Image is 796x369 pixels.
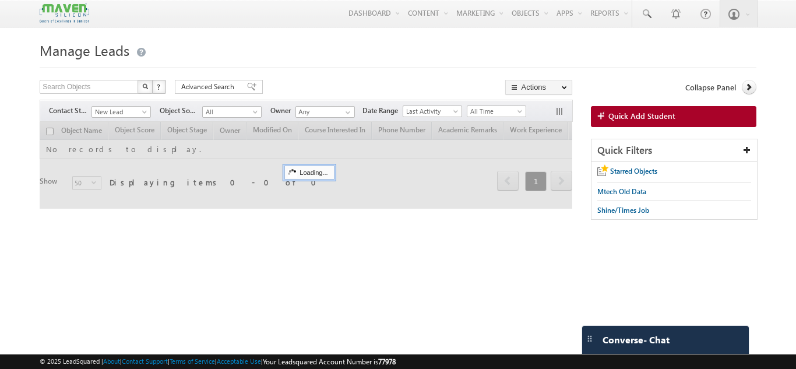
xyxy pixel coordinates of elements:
[362,106,403,116] span: Date Range
[295,106,355,118] input: Type to Search
[597,206,649,215] span: Shine/Times Job
[91,106,151,118] a: New Lead
[103,357,120,365] a: About
[202,106,262,118] a: All
[40,3,89,23] img: Custom Logo
[152,80,166,94] button: ?
[591,106,756,127] a: Quick Add Student
[403,106,462,117] a: Last Activity
[591,139,757,162] div: Quick Filters
[610,167,657,175] span: Starred Objects
[49,106,91,116] span: Contact Stage
[160,106,202,116] span: Object Source
[608,111,675,121] span: Quick Add Student
[217,357,261,365] a: Acceptable Use
[40,41,129,59] span: Manage Leads
[403,106,459,117] span: Last Activity
[467,106,526,117] a: All Time
[467,106,523,117] span: All Time
[157,82,162,92] span: ?
[142,83,148,89] img: Search
[270,106,295,116] span: Owner
[203,107,258,117] span: All
[284,166,334,180] div: Loading...
[170,357,215,365] a: Terms of Service
[181,82,238,92] span: Advanced Search
[603,335,670,345] span: Converse - Chat
[263,357,396,366] span: Your Leadsquared Account Number is
[92,107,147,117] span: New Lead
[40,356,396,367] span: © 2025 LeadSquared | | | | |
[378,357,396,366] span: 77978
[505,80,572,94] button: Actions
[597,187,646,196] span: Mtech Old Data
[339,107,354,118] a: Show All Items
[585,334,594,343] img: carter-drag
[685,82,736,93] span: Collapse Panel
[122,357,168,365] a: Contact Support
